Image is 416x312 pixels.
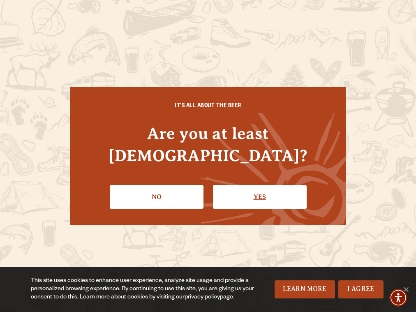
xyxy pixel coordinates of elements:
a: privacy policy [185,294,220,301]
a: Confirm I'm 21 or older [213,185,307,209]
a: I Agree [338,280,384,298]
a: No [110,185,203,209]
h4: Are you at least [DEMOGRAPHIC_DATA]? [87,122,329,166]
a: Learn More [275,280,335,298]
div: This site uses cookies to enhance user experience, analyze site usage and provide a personalized ... [31,277,256,302]
div: Accessibility Menu [389,289,407,307]
h6: IT'S ALL ABOUT THE BEER [87,103,329,111]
